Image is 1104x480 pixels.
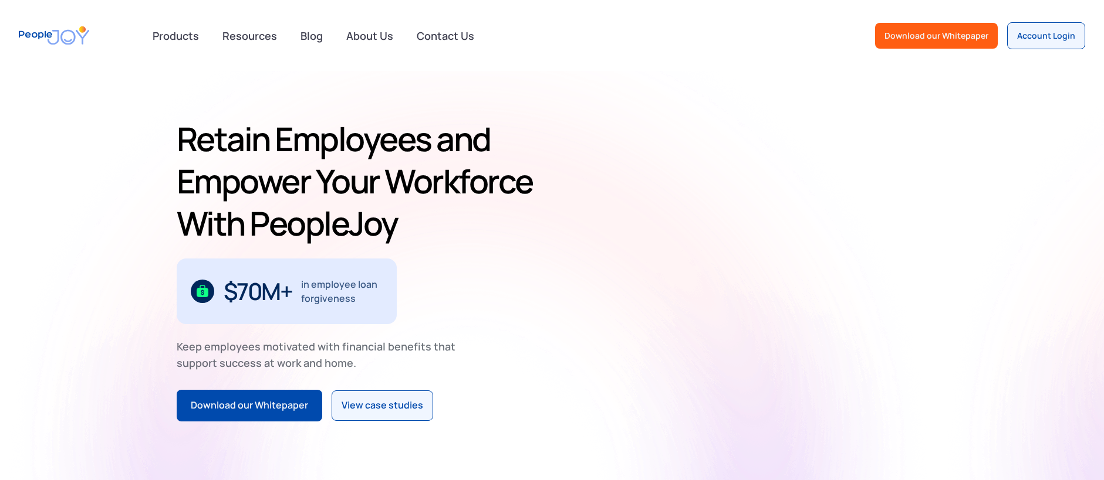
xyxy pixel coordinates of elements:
[224,282,292,301] div: $70M+
[177,258,397,324] div: 1 / 3
[177,338,465,371] div: Keep employees motivated with financial benefits that support success at work and home.
[146,24,206,47] div: Products
[332,390,433,421] a: View case studies
[339,23,400,49] a: About Us
[19,19,89,52] a: home
[875,23,998,49] a: Download our Whitepaper
[177,118,548,244] h1: Retain Employees and Empower Your Workforce With PeopleJoy
[410,23,481,49] a: Contact Us
[301,277,383,305] div: in employee loan forgiveness
[342,398,423,413] div: View case studies
[884,30,988,42] div: Download our Whitepaper
[191,398,308,413] div: Download our Whitepaper
[215,23,284,49] a: Resources
[1007,22,1085,49] a: Account Login
[1017,30,1075,42] div: Account Login
[293,23,330,49] a: Blog
[177,390,322,421] a: Download our Whitepaper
